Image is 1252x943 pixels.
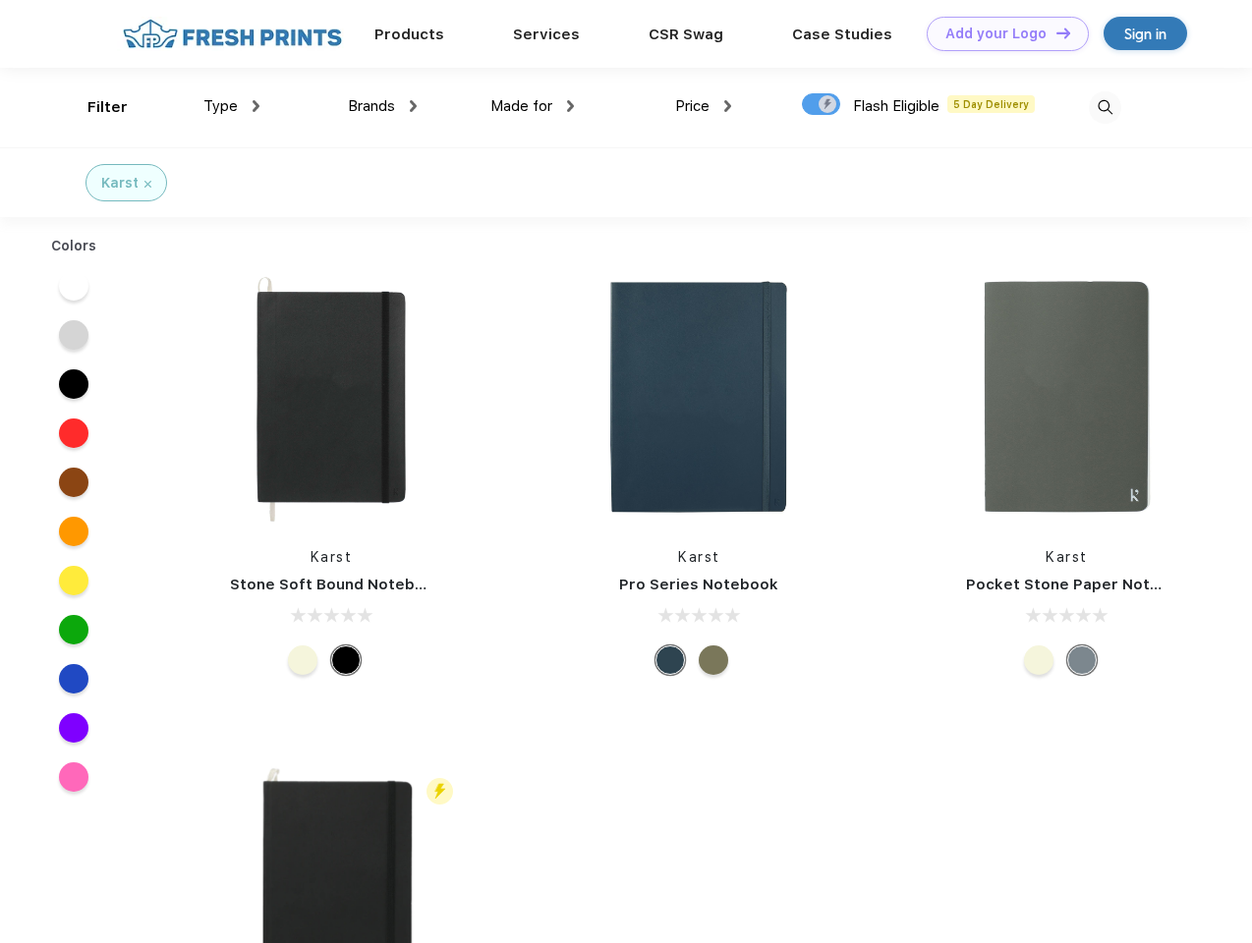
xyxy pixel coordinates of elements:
img: desktop_search.svg [1089,91,1121,124]
img: dropdown.png [253,100,259,112]
img: DT [1056,28,1070,38]
a: Karst [678,549,720,565]
a: Pocket Stone Paper Notebook [966,576,1198,593]
a: Sign in [1104,17,1187,50]
div: Colors [36,236,112,256]
span: 5 Day Delivery [947,95,1035,113]
div: Add your Logo [945,26,1047,42]
a: Karst [1046,549,1088,565]
img: dropdown.png [410,100,417,112]
a: Stone Soft Bound Notebook [230,576,443,593]
span: Price [675,97,710,115]
span: Brands [348,97,395,115]
img: dropdown.png [724,100,731,112]
a: Pro Series Notebook [619,576,778,593]
img: fo%20logo%202.webp [117,17,348,51]
a: Karst [311,549,353,565]
img: flash_active_toggle.svg [427,778,453,804]
div: Sign in [1124,23,1167,45]
img: filter_cancel.svg [144,181,151,188]
div: Beige [1024,645,1053,675]
a: CSR Swag [649,26,723,43]
div: Beige [288,645,317,675]
img: func=resize&h=266 [200,266,462,527]
div: Black [331,645,361,675]
span: Flash Eligible [853,97,939,115]
div: Gray [1067,645,1097,675]
span: Type [203,97,238,115]
img: dropdown.png [567,100,574,112]
div: Olive [699,645,728,675]
a: Products [374,26,444,43]
div: Filter [87,96,128,119]
div: Navy [655,645,685,675]
a: Services [513,26,580,43]
img: func=resize&h=266 [568,266,829,527]
img: func=resize&h=266 [937,266,1198,527]
div: Karst [101,173,139,194]
span: Made for [490,97,552,115]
